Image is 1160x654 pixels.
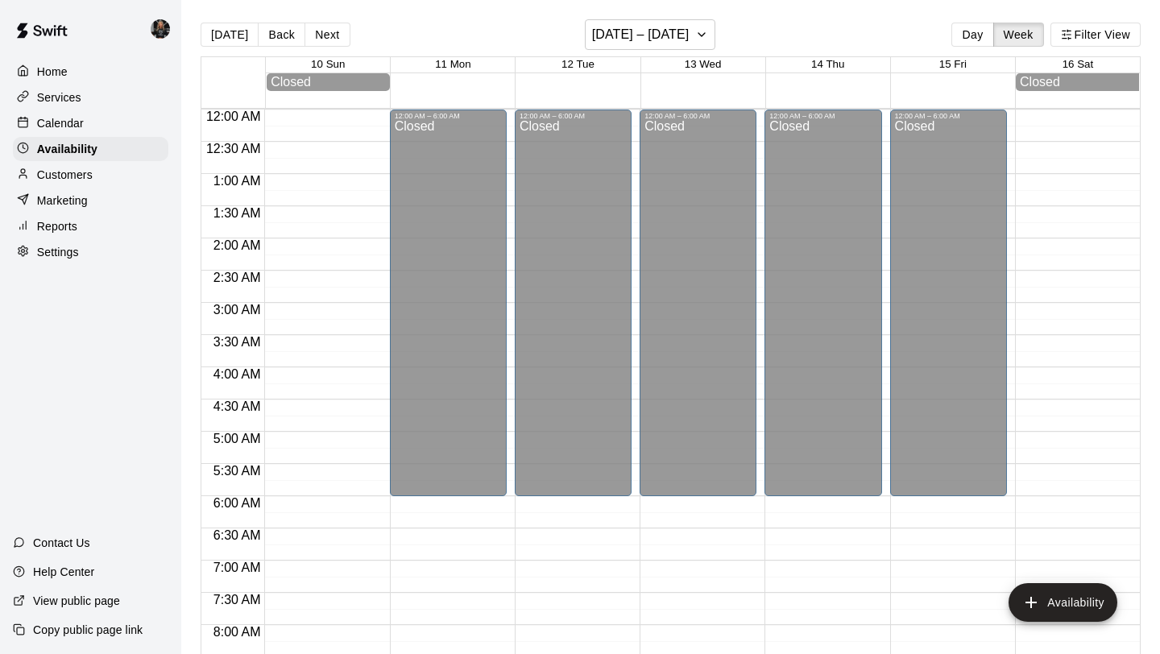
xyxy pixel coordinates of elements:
[33,564,94,580] p: Help Center
[939,58,967,70] button: 15 Fri
[33,622,143,638] p: Copy public page link
[151,19,170,39] img: Lauren Acker
[520,120,627,502] div: Closed
[890,110,1007,496] div: 12:00 AM – 6:00 AM: Closed
[209,561,265,574] span: 7:00 AM
[147,13,181,45] div: Lauren Acker
[209,399,265,413] span: 4:30 AM
[13,111,168,135] a: Calendar
[37,115,84,131] p: Calendar
[209,238,265,252] span: 2:00 AM
[209,625,265,639] span: 8:00 AM
[895,112,1002,120] div: 12:00 AM – 6:00 AM
[1050,23,1141,47] button: Filter View
[895,120,1002,502] div: Closed
[13,188,168,213] a: Marketing
[13,240,168,264] a: Settings
[209,528,265,542] span: 6:30 AM
[685,58,722,70] button: 13 Wed
[644,120,752,502] div: Closed
[435,58,470,70] button: 11 Mon
[644,112,752,120] div: 12:00 AM – 6:00 AM
[209,496,265,510] span: 6:00 AM
[202,110,265,123] span: 12:00 AM
[561,58,594,70] button: 12 Tue
[395,120,502,502] div: Closed
[13,60,168,84] a: Home
[209,174,265,188] span: 1:00 AM
[209,593,265,606] span: 7:30 AM
[33,535,90,551] p: Contact Us
[811,58,844,70] button: 14 Thu
[1020,75,1135,89] div: Closed
[515,110,632,496] div: 12:00 AM – 6:00 AM: Closed
[33,593,120,609] p: View public page
[37,167,93,183] p: Customers
[640,110,756,496] div: 12:00 AM – 6:00 AM: Closed
[37,218,77,234] p: Reports
[209,206,265,220] span: 1:30 AM
[271,75,386,89] div: Closed
[520,112,627,120] div: 12:00 AM – 6:00 AM
[1063,58,1094,70] button: 16 Sat
[209,367,265,381] span: 4:00 AM
[13,137,168,161] a: Availability
[13,214,168,238] a: Reports
[209,335,265,349] span: 3:30 AM
[13,163,168,187] a: Customers
[390,110,507,496] div: 12:00 AM – 6:00 AM: Closed
[395,112,502,120] div: 12:00 AM – 6:00 AM
[769,120,876,502] div: Closed
[37,192,88,209] p: Marketing
[311,58,345,70] button: 10 Sun
[592,23,690,46] h6: [DATE] – [DATE]
[37,141,97,157] p: Availability
[209,432,265,445] span: 5:00 AM
[37,244,79,260] p: Settings
[13,85,168,110] a: Services
[769,112,876,120] div: 12:00 AM – 6:00 AM
[1009,583,1117,622] button: add
[201,23,259,47] button: [DATE]
[37,89,81,106] p: Services
[37,64,68,80] p: Home
[585,19,716,50] button: [DATE] – [DATE]
[202,142,265,155] span: 12:30 AM
[258,23,305,47] button: Back
[209,464,265,478] span: 5:30 AM
[764,110,881,496] div: 12:00 AM – 6:00 AM: Closed
[993,23,1044,47] button: Week
[209,303,265,317] span: 3:00 AM
[209,271,265,284] span: 2:30 AM
[304,23,350,47] button: Next
[951,23,993,47] button: Day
